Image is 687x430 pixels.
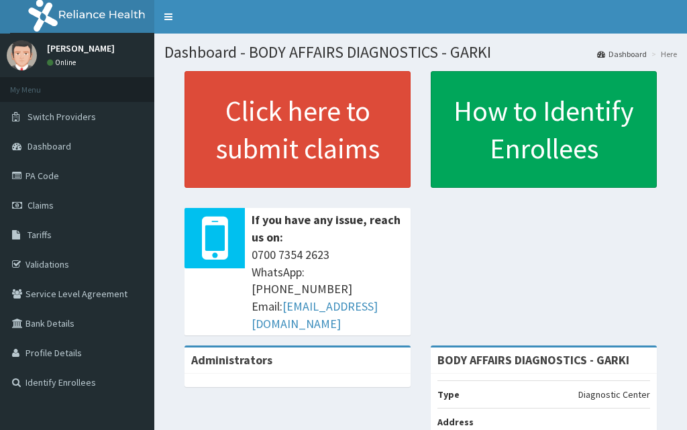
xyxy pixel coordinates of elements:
b: Address [437,416,474,428]
a: Online [47,58,79,67]
strong: BODY AFFAIRS DIAGNOSTICS - GARKI [437,352,629,368]
b: Administrators [191,352,272,368]
li: Here [648,48,677,60]
p: [PERSON_NAME] [47,44,115,53]
a: [EMAIL_ADDRESS][DOMAIN_NAME] [252,299,378,331]
span: 0700 7354 2623 WhatsApp: [PHONE_NUMBER] Email: [252,246,404,333]
span: Claims [28,199,54,211]
span: Dashboard [28,140,71,152]
span: Tariffs [28,229,52,241]
p: Diagnostic Center [578,388,650,401]
a: How to Identify Enrollees [431,71,657,188]
b: If you have any issue, reach us on: [252,212,401,245]
h1: Dashboard - BODY AFFAIRS DIAGNOSTICS - GARKI [164,44,677,61]
img: User Image [7,40,37,70]
span: Switch Providers [28,111,96,123]
a: Dashboard [597,48,647,60]
a: Click here to submit claims [184,71,411,188]
b: Type [437,388,460,400]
